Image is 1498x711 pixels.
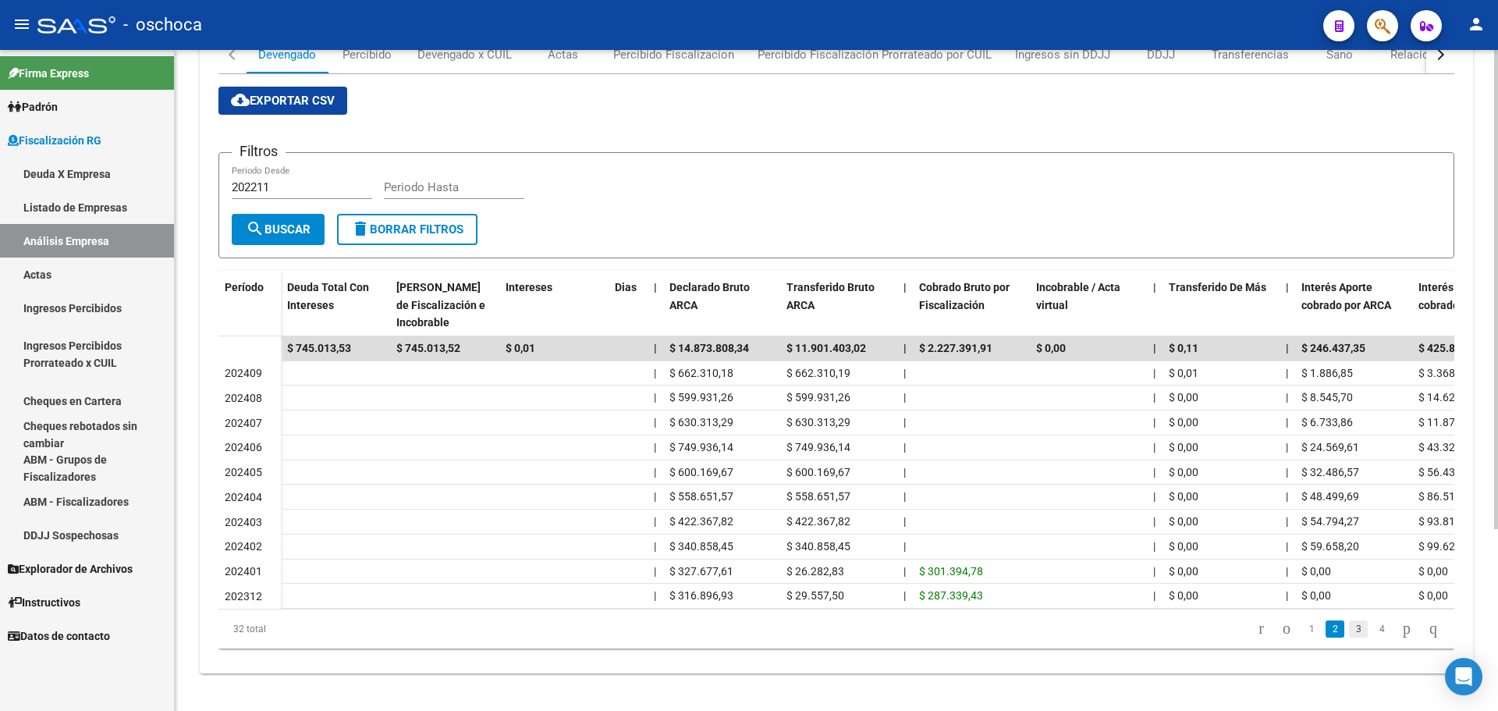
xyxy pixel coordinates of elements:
span: $ 662.310,18 [669,367,733,379]
span: - oschoca [123,8,202,42]
span: $ 316.896,93 [669,589,733,602]
span: | [1153,441,1155,453]
span: $ 54.794,27 [1301,515,1359,528]
span: $ 340.858,45 [669,540,733,553]
div: Devengado x CUIL [417,46,512,63]
div: Ingresos sin DDJJ [1015,46,1110,63]
span: | [1153,540,1155,553]
span: | [903,416,906,428]
span: | [1286,281,1289,293]
span: | [903,540,906,553]
span: Datos de contacto [8,627,110,645]
span: Exportar CSV [231,94,335,108]
span: $ 43.321,28 [1418,441,1476,453]
li: page 3 [1347,616,1370,642]
span: $ 2.227.391,91 [919,342,992,354]
mat-icon: search [246,219,264,238]
span: | [1286,589,1288,602]
span: | [654,589,656,602]
span: Interés Aporte cobrado por ARCA [1301,281,1391,311]
span: $ 600.169,67 [669,466,733,478]
span: 202405 [225,466,262,478]
span: $ 0,00 [1418,565,1448,578]
datatable-header-cell: Período [218,271,281,336]
span: 202404 [225,491,262,503]
span: Instructivos [8,594,80,611]
a: go to last page [1422,620,1444,638]
div: DDJJ [1147,46,1175,63]
span: Declarado Bruto ARCA [669,281,750,311]
span: $ 422.367,82 [669,515,733,528]
span: $ 558.651,57 [669,490,733,503]
span: $ 630.313,29 [786,416,850,428]
span: | [1153,391,1155,403]
span: | [654,391,656,403]
datatable-header-cell: Transferido Bruto ARCA [780,271,897,340]
span: $ 558.651,57 [786,490,850,503]
span: $ 59.658,20 [1301,540,1359,553]
span: | [654,342,657,354]
span: | [1286,515,1288,528]
span: $ 749.936,14 [669,441,733,453]
datatable-header-cell: Incobrable / Acta virtual [1030,271,1147,340]
span: | [654,281,657,293]
datatable-header-cell: Declarado Bruto ARCA [663,271,780,340]
div: Percibido Fiscalización Prorrateado por CUIL [758,46,992,63]
span: Transferido Bruto ARCA [786,281,875,311]
span: $ 745.013,53 [287,342,351,354]
datatable-header-cell: Intereses [499,271,609,340]
span: | [1286,466,1288,478]
datatable-header-cell: | [897,271,913,340]
span: | [654,515,656,528]
span: | [1153,589,1155,602]
span: | [903,367,906,379]
span: $ 6.733,86 [1301,416,1353,428]
span: | [1286,565,1288,578]
span: $ 662.310,19 [786,367,850,379]
span: Transferido De Más [1169,281,1266,293]
span: $ 3.368,84 [1418,367,1470,379]
span: $ 8.545,70 [1301,391,1353,403]
span: | [654,416,656,428]
span: | [1286,342,1289,354]
span: $ 0,00 [1169,515,1198,528]
span: Padrón [8,98,58,116]
span: $ 340.858,45 [786,540,850,553]
span: $ 56.438,09 [1418,466,1476,478]
datatable-header-cell: Deuda Bruta Neto de Fiscalización e Incobrable [390,271,499,340]
span: $ 99.623,94 [1418,540,1476,553]
span: [PERSON_NAME] de Fiscalización e Incobrable [396,281,485,329]
mat-icon: person [1467,15,1486,34]
span: $ 600.169,67 [786,466,850,478]
li: page 2 [1323,616,1347,642]
span: | [903,441,906,453]
span: $ 749.936,14 [786,441,850,453]
div: Sano [1326,46,1353,63]
span: $ 0,00 [1169,589,1198,602]
span: $ 32.486,57 [1301,466,1359,478]
span: $ 287.339,43 [919,589,983,602]
button: Exportar CSV [218,87,347,115]
span: | [654,367,656,379]
span: 202407 [225,417,262,429]
span: | [1153,367,1155,379]
span: Firma Express [8,65,89,82]
span: | [1153,281,1156,293]
span: Intereses [506,281,552,293]
span: | [903,281,907,293]
span: $ 0,00 [1301,589,1331,602]
span: $ 0,11 [1169,342,1198,354]
span: | [903,466,906,478]
span: 202408 [225,392,262,404]
span: $ 246.437,35 [1301,342,1365,354]
span: | [903,391,906,403]
span: $ 425.808,42 [1418,342,1482,354]
datatable-header-cell: Deuda Total Con Intereses [281,271,390,340]
datatable-header-cell: Dias [609,271,648,340]
mat-icon: cloud_download [231,91,250,109]
li: page 4 [1370,616,1393,642]
span: Explorador de Archivos [8,560,133,578]
span: | [903,565,906,578]
span: $ 745.013,52 [396,342,460,354]
span: $ 599.931,26 [669,391,733,403]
